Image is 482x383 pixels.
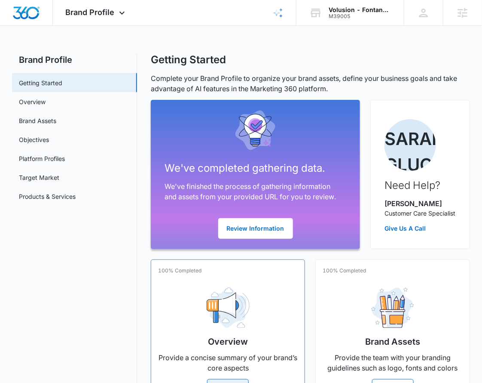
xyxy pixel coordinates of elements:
[365,335,420,348] h2: Brand Assets
[158,352,298,373] p: Provide a concise summary of your brand’s core aspects
[218,218,293,239] button: Review Information
[151,73,470,94] p: Complete your Brand Profile to organize your brand assets, define your business goals and take ad...
[384,198,455,209] p: [PERSON_NAME]
[384,178,455,193] h2: Need Help?
[66,8,115,17] span: Brand Profile
[19,116,56,125] a: Brand Assets
[19,154,65,163] a: Platform Profiles
[165,161,343,176] h2: We've completed gathering data.
[323,267,366,275] p: 100% Completed
[329,6,391,13] div: account name
[158,267,201,275] p: 100% Completed
[19,135,49,144] a: Objectives
[384,209,455,218] p: Customer Care Specialist
[151,53,226,66] h1: Getting Started
[19,97,46,106] a: Overview
[323,352,462,373] p: Provide the team with your branding guidelines such as logo, fonts and colors
[384,119,436,171] img: Sarah Gluchacki
[19,192,76,201] a: Products & Services
[19,173,59,182] a: Target Market
[329,13,391,19] div: account id
[208,335,248,348] h2: Overview
[384,224,455,233] a: Give Us A Call
[19,78,62,87] a: Getting Started
[12,53,137,66] h2: Brand Profile
[165,181,343,202] p: We've finished the process of gathering information and assets from your provided URL for you to ...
